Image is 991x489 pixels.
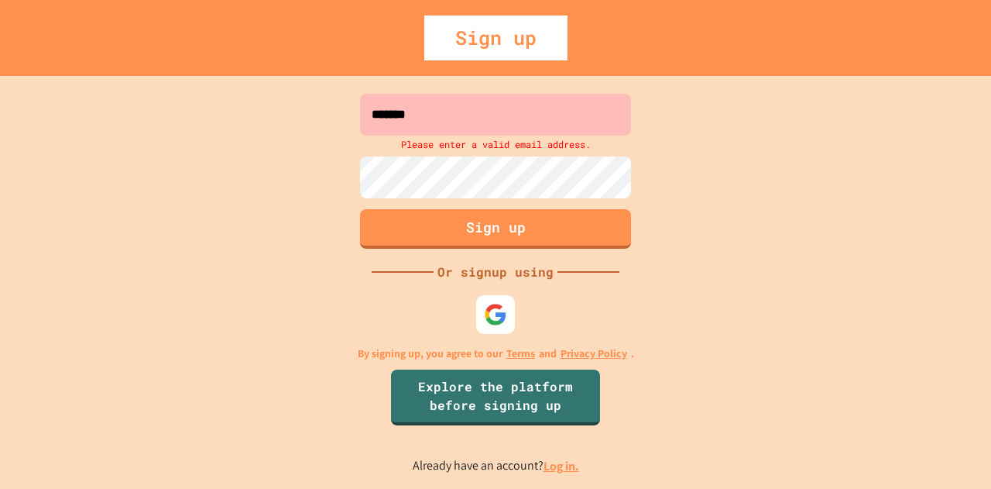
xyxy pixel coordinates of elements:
[561,346,627,362] a: Privacy Policy
[926,427,976,474] iframe: chat widget
[424,15,568,60] div: Sign up
[862,360,976,425] iframe: chat widget
[506,346,535,362] a: Terms
[358,346,634,362] p: By signing up, you agree to our and .
[356,136,635,153] div: Please enter a valid email address.
[484,303,507,326] img: google-icon.svg
[434,263,557,281] div: Or signup using
[413,456,579,476] p: Already have an account?
[360,209,631,249] button: Sign up
[391,370,600,425] a: Explore the platform before signing up
[544,458,579,474] a: Log in.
